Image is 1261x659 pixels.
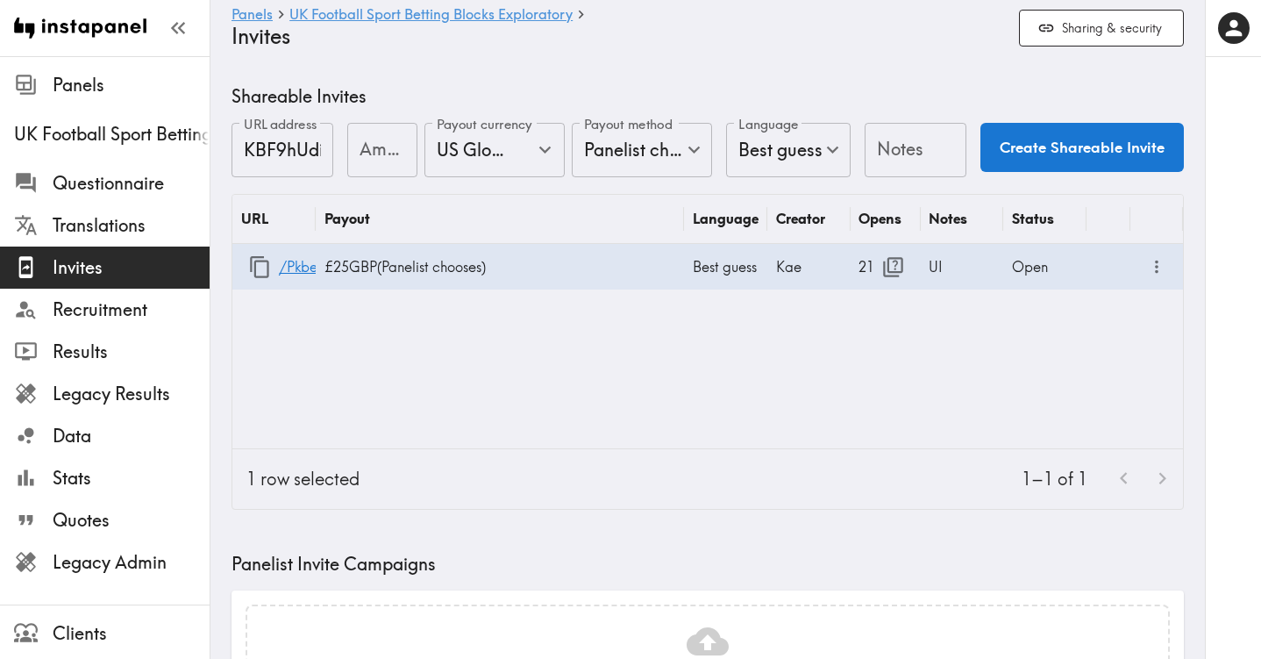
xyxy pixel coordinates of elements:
[584,115,673,134] label: Payout method
[1022,467,1087,491] p: 1–1 of 1
[1012,210,1054,227] div: Status
[241,210,268,227] div: URL
[232,552,1184,577] h5: Panelist Invite Campaigns
[53,340,210,364] span: Results
[684,244,767,290] div: Best guess
[572,123,712,177] div: Panelist chooses
[244,115,317,134] label: URL address
[776,210,825,227] div: Creator
[53,297,210,322] span: Recruitment
[693,210,759,227] div: Language
[726,123,851,177] div: Best guess
[980,123,1184,172] button: Create Shareable Invite
[53,424,210,448] span: Data
[316,244,684,290] div: £25 GBP ( Panelist chooses )
[929,210,967,227] div: Notes
[232,84,1184,109] h5: Shareable Invites
[53,171,210,196] span: Questionnaire
[53,255,210,280] span: Invites
[858,245,911,290] div: 21
[531,136,559,163] button: Open
[232,24,1005,49] h4: Invites
[767,244,851,290] div: Kae
[53,213,210,238] span: Translations
[53,73,210,97] span: Panels
[1143,253,1172,282] button: more
[920,244,1003,290] div: UI
[1003,244,1086,290] div: Open
[279,245,369,290] a: /PkbeGbMum
[53,508,210,533] span: Quotes
[53,550,210,575] span: Legacy Admin
[53,382,210,406] span: Legacy Results
[246,467,360,491] div: 1 row selected
[232,7,273,24] a: Panels
[289,7,573,24] a: UK Football Sport Betting Blocks Exploratory
[324,210,370,227] div: Payout
[858,210,901,227] div: Opens
[53,621,210,646] span: Clients
[1019,10,1184,47] button: Sharing & security
[738,115,798,134] label: Language
[14,122,210,147] span: UK Football Sport Betting Blocks Exploratory
[437,115,532,134] label: Payout currency
[53,466,210,491] span: Stats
